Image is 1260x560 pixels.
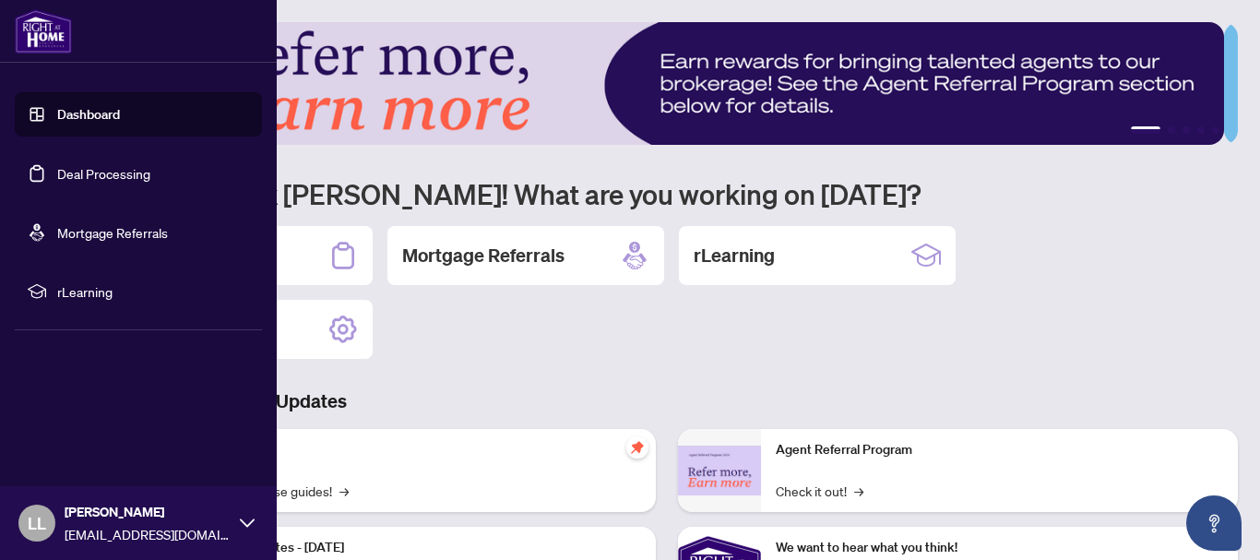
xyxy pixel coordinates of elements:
[1131,126,1160,134] button: 1
[776,440,1223,460] p: Agent Referral Program
[65,524,231,544] span: [EMAIL_ADDRESS][DOMAIN_NAME]
[194,538,641,558] p: Platform Updates - [DATE]
[57,281,249,302] span: rLearning
[854,481,863,501] span: →
[96,22,1224,145] img: Slide 0
[1197,126,1205,134] button: 4
[15,9,72,54] img: logo
[96,176,1238,211] h1: Welcome back [PERSON_NAME]! What are you working on [DATE]?
[57,224,168,241] a: Mortgage Referrals
[57,165,150,182] a: Deal Processing
[1186,495,1242,551] button: Open asap
[339,481,349,501] span: →
[776,481,863,501] a: Check it out!→
[1212,126,1219,134] button: 5
[626,436,648,459] span: pushpin
[678,446,761,496] img: Agent Referral Program
[1183,126,1190,134] button: 3
[402,243,565,268] h2: Mortgage Referrals
[776,538,1223,558] p: We want to hear what you think!
[1168,126,1175,134] button: 2
[57,106,120,123] a: Dashboard
[96,388,1238,414] h3: Brokerage & Industry Updates
[28,510,46,536] span: LL
[194,440,641,460] p: Self-Help
[694,243,775,268] h2: rLearning
[65,502,231,522] span: [PERSON_NAME]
